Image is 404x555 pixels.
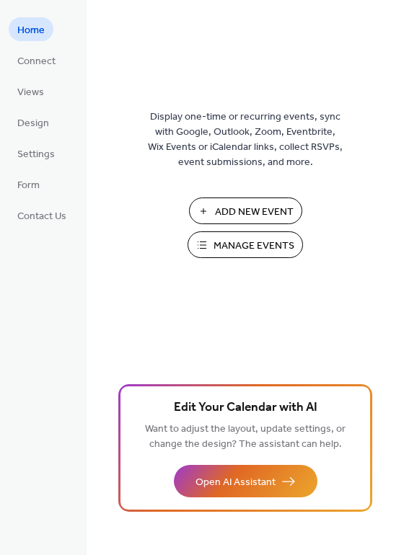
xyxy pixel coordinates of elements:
span: Add New Event [215,205,294,220]
a: Home [9,17,53,41]
span: Edit Your Calendar with AI [174,398,317,418]
span: Want to adjust the layout, update settings, or change the design? The assistant can help. [145,419,346,454]
span: Settings [17,147,55,162]
button: Manage Events [188,231,303,258]
span: Manage Events [214,239,294,254]
a: Design [9,110,58,134]
span: Connect [17,54,56,69]
span: Open AI Assistant [196,475,276,490]
span: Design [17,116,49,131]
a: Views [9,79,53,103]
a: Contact Us [9,203,75,227]
a: Connect [9,48,64,72]
button: Add New Event [189,197,302,224]
span: Form [17,178,40,193]
a: Settings [9,141,63,165]
span: Home [17,23,45,38]
span: Display one-time or recurring events, sync with Google, Outlook, Zoom, Eventbrite, Wix Events or ... [148,110,343,170]
a: Form [9,172,48,196]
span: Contact Us [17,209,66,224]
button: Open AI Assistant [174,465,317,497]
span: Views [17,85,44,100]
